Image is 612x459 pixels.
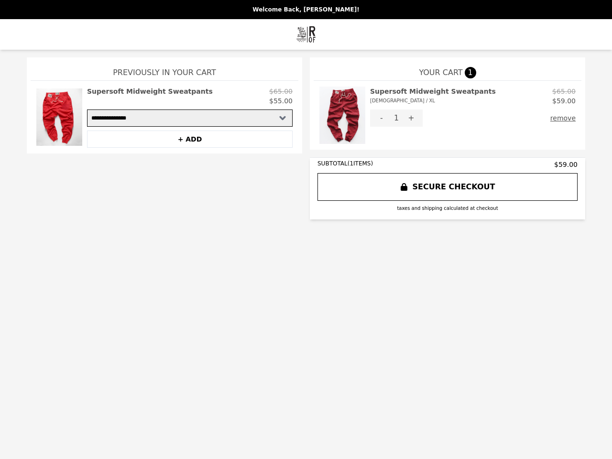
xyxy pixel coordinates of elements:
p: Welcome Back, [PERSON_NAME]! [6,6,606,13]
span: SUBTOTAL [317,160,348,167]
span: YOUR CART [419,67,462,78]
img: Brand Logo [296,25,316,44]
button: remove [550,109,576,127]
p: $59.00 [552,96,576,106]
span: $59.00 [554,160,578,169]
h2: Supersoft Midweight Sweatpants [370,87,496,106]
h2: Supersoft Midweight Sweatpants [87,87,213,96]
img: Supersoft Midweight Sweatpants [36,87,82,148]
div: taxes and shipping calculated at checkout [317,205,578,212]
div: [DEMOGRAPHIC_DATA] / XL [370,96,496,106]
select: Select a product variant [87,109,293,127]
p: $65.00 [269,87,293,96]
p: $65.00 [552,87,576,96]
img: Supersoft Midweight Sweatpants [319,87,365,144]
button: + [400,109,423,127]
div: 1 [393,109,400,127]
p: $55.00 [269,96,293,106]
button: SECURE CHECKOUT [317,173,578,201]
button: + ADD [87,131,293,148]
button: - [370,109,393,127]
span: 1 [465,67,476,78]
h1: Previously In Your Cart [31,57,298,80]
span: ( 1 ITEMS) [348,160,373,167]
